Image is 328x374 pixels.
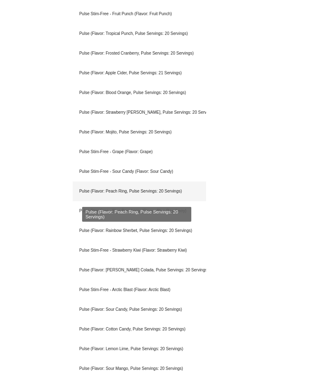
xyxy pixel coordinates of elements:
div: Pulse (Flavor: Sour Candy, Pulse Servings: 20 Servings) [73,300,206,319]
div: Pulse Stim-Free - Sour Candy (Flavor: Sour Candy) [73,162,206,181]
div: Pulse Stim-Free - Fruit Punch (Flavor: Fruit Punch) [73,4,206,24]
div: Pulse (Flavor: Lemon Lime, Pulse Servings: 20 Servings) [73,339,206,359]
div: Pulse (Flavor: Frosted Cranberry, Pulse Servings: 20 Servings) [73,44,206,63]
div: Pulse (Flavor: [PERSON_NAME] Colada, Pulse Servings: 20 Servings) [73,260,206,280]
div: Pulse (Flavor: Mojito, Pulse Servings: 20 Servings) [73,122,206,142]
div: Pulse Stim-Free - Blue Raspberry (Flavor: Blue Raspberry) [73,201,206,221]
div: Pulse (Flavor: Rainbow Sherbet, Pulse Servings: 20 Servings) [73,221,206,241]
div: Pulse (Flavor: Peach Ring, Pulse Servings: 20 Servings) [73,181,206,201]
div: Pulse (Flavor: Tropical Punch, Pulse Servings: 20 Servings) [73,24,206,44]
div: Pulse (Flavor: Cotton Candy, Pulse Servings: 20 Servings) [73,319,206,339]
div: Pulse (Flavor: Strawberry [PERSON_NAME], Pulse Servings: 20 Servings) [73,103,206,122]
div: Pulse (Flavor: Apple Cider, Pulse Servings: 21 Servings) [73,63,206,83]
div: Pulse Stim-Free - Grape (Flavor: Grape) [73,142,206,162]
div: Pulse (Flavor: Blood Orange, Pulse Servings: 20 Servings) [73,83,206,103]
div: Pulse Stim-Free - Strawberry Kiwi (Flavor: Strawberry Kiwi) [73,241,206,260]
div: Pulse Stim-Free - Arctic Blast (Flavor: Arctic Blast) [73,280,206,300]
